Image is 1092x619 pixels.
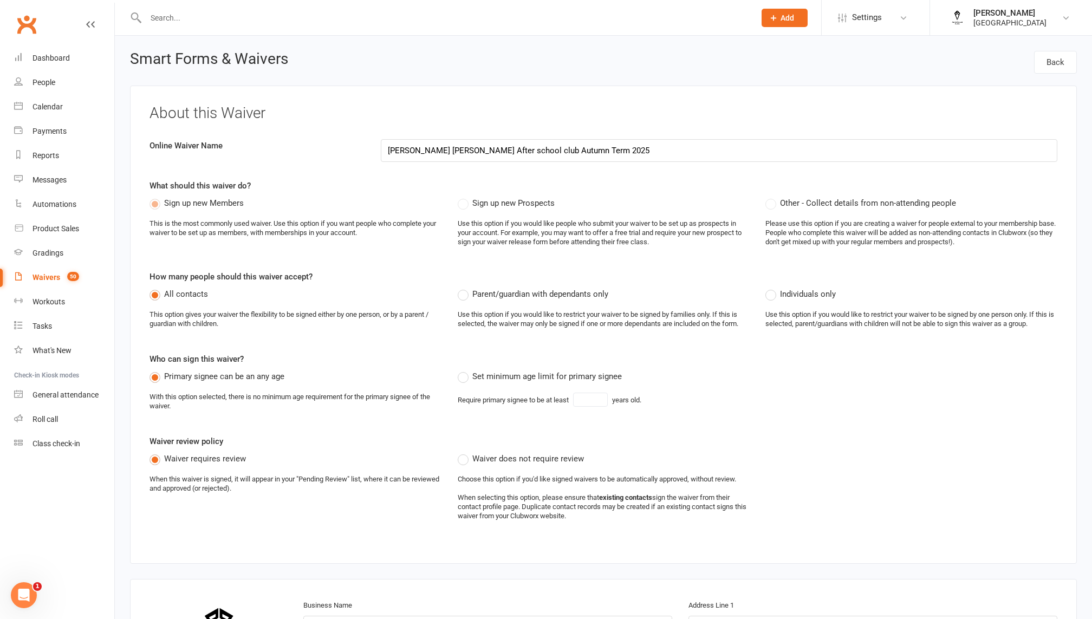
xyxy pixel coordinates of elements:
[164,452,246,464] span: Waiver requires review
[32,102,63,111] div: Calendar
[32,439,80,448] div: Class check-in
[458,219,750,247] div: Use this option if you would like people who submit your waiver to be set up as prospects in your...
[14,119,114,144] a: Payments
[472,197,555,208] span: Sign up new Prospects
[946,7,968,29] img: thumb_image1645566591.png
[32,390,99,399] div: General attendance
[458,475,750,520] div: Choose this option if you'd like signed waivers to be automatically approved, without review. Whe...
[780,288,836,299] span: Individuals only
[32,151,59,160] div: Reports
[14,217,114,241] a: Product Sales
[14,338,114,363] a: What's New
[472,370,622,381] span: Set minimum age limit for primary signee
[765,219,1057,247] div: Please use this option if you are creating a waiver for people external to your membership base. ...
[303,600,352,611] label: Business Name
[973,18,1046,28] div: [GEOGRAPHIC_DATA]
[32,78,55,87] div: People
[599,493,652,501] strong: existing contacts
[67,272,79,281] span: 50
[14,383,114,407] a: General attendance kiosk mode
[149,179,251,192] label: What should this waiver do?
[164,288,208,299] span: All contacts
[32,322,52,330] div: Tasks
[472,288,608,299] span: Parent/guardian with dependants only
[32,127,67,135] div: Payments
[14,144,114,168] a: Reports
[14,46,114,70] a: Dashboard
[14,314,114,338] a: Tasks
[149,353,244,366] label: Who can sign this waiver?
[32,200,76,208] div: Automations
[780,197,956,208] span: Other - Collect details from non-attending people
[973,8,1046,18] div: [PERSON_NAME]
[149,310,441,329] div: This option gives your waiver the flexibility to be signed either by one person, or by a parent /...
[14,407,114,432] a: Roll call
[32,224,79,233] div: Product Sales
[11,582,37,608] iframe: Intercom live chat
[1034,51,1077,74] a: Back
[781,14,794,22] span: Add
[762,9,808,27] button: Add
[14,290,114,314] a: Workouts
[149,393,441,411] div: With this option selected, there is no minimum age requirement for the primary signee of the waiver.
[14,432,114,456] a: Class kiosk mode
[149,270,313,283] label: How many people should this waiver accept?
[164,197,244,208] span: Sign up new Members
[33,582,42,591] span: 1
[472,452,584,464] span: Waiver does not require review
[32,273,60,282] div: Waivers
[14,70,114,95] a: People
[765,310,1057,329] div: Use this option if you would like to restrict your waiver to be signed by one person only. If thi...
[14,192,114,217] a: Automations
[852,5,882,30] span: Settings
[149,435,223,448] label: Waiver review policy
[32,54,70,62] div: Dashboard
[14,241,114,265] a: Gradings
[458,310,750,329] div: Use this option if you would like to restrict your waiver to be signed by families only. If this ...
[32,415,58,423] div: Roll call
[32,249,63,257] div: Gradings
[688,600,734,611] label: Address Line 1
[149,105,1057,122] h3: About this Waiver
[164,370,284,381] span: Primary signee can be an any age
[141,139,373,152] label: Online Waiver Name
[14,95,114,119] a: Calendar
[130,51,288,70] h2: Smart Forms & Waivers
[458,393,641,407] div: Require primary signee to be at least years old.
[14,265,114,290] a: Waivers 50
[149,219,441,238] div: This is the most commonly used waiver. Use this option if you want people who complete your waive...
[14,168,114,192] a: Messages
[32,346,71,355] div: What's New
[142,10,747,25] input: Search...
[149,475,441,493] div: When this waiver is signed, it will appear in your "Pending Review" list, where it can be reviewe...
[13,11,40,38] a: Clubworx
[32,175,67,184] div: Messages
[32,297,65,306] div: Workouts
